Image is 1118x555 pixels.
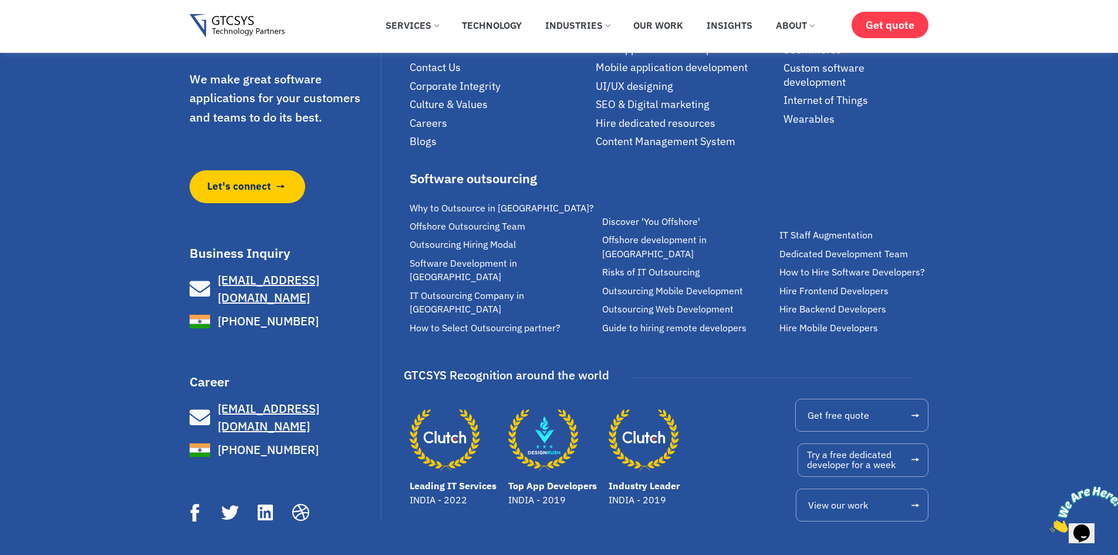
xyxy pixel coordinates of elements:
[602,321,774,335] a: Guide to hiring remote developers
[410,79,590,93] a: Corporate Integrity
[410,220,596,233] a: Offshore Outsourcing Team
[783,61,929,89] a: Custom software development
[1045,482,1118,537] iframe: chat widget
[218,272,319,305] span: [EMAIL_ADDRESS][DOMAIN_NAME]
[410,321,560,335] span: How to Select Outsourcing partner?
[596,79,778,93] a: UI/UX designing
[798,443,928,477] a: Try a free dedicateddeveloper for a week
[410,116,590,130] a: Careers
[783,93,868,107] span: Internet of Things
[215,312,319,330] span: [PHONE_NUMBER]
[808,500,868,510] span: View our work
[852,12,928,38] a: Get quote
[779,302,935,316] a: Hire Backend Developers
[602,302,734,316] span: Outsourcing Web Development
[609,493,680,507] p: INDIA - 2019
[596,97,778,111] a: SEO & Digital marketing
[410,97,590,111] a: Culture & Values
[783,112,929,126] a: Wearables
[602,284,743,298] span: Outsourcing Mobile Development
[779,321,935,335] a: Hire Mobile Developers
[602,265,700,279] span: Risks of IT Outsourcing
[190,70,379,127] p: We make great software applications for your customers and teams to do its best.
[404,364,609,386] div: GTCSYS Recognition around the world
[866,19,914,31] span: Get quote
[190,271,379,307] a: [EMAIL_ADDRESS][DOMAIN_NAME]
[779,228,935,242] a: IT Staff Augmentation
[779,302,886,316] span: Hire Backend Developers
[602,284,774,298] a: Outsourcing Mobile Development
[410,116,447,130] span: Careers
[596,60,748,74] span: Mobile application development
[596,79,673,93] span: UI/UX designing
[779,284,889,298] span: Hire Frontend Developers
[609,480,680,492] a: Industry Leader
[783,93,929,107] a: Internet of Things
[410,201,596,215] a: Why to Outsource in [GEOGRAPHIC_DATA]?
[779,247,935,261] a: Dedicated Development Team
[796,489,928,522] a: View our work
[190,14,285,38] img: Gtcsys logo
[795,399,928,432] a: Get free quote
[190,440,379,460] a: [PHONE_NUMBER]
[190,375,379,388] h3: Career
[410,257,596,284] span: Software Development in [GEOGRAPHIC_DATA]
[779,321,878,335] span: Hire Mobile Developers
[779,265,925,279] span: How to Hire Software Developers?
[453,12,531,38] a: Technology
[410,220,525,233] span: Offshore Outsourcing Team
[410,97,488,111] span: Culture & Values
[602,215,774,228] a: Discover 'You Offshore'
[602,265,774,279] a: Risks of IT Outsourcing
[508,480,597,492] a: Top App Developers
[602,321,747,335] span: Guide to hiring remote developers
[596,116,715,130] span: Hire dedicated resources
[410,60,590,74] a: Contact Us
[783,112,835,126] span: Wearables
[808,411,869,420] span: Get free quote
[807,450,896,470] span: Try a free dedicated developer for a week
[609,405,679,475] a: Industry Leader
[410,480,496,492] a: Leading IT Services
[602,302,774,316] a: Outsourcing Web Development
[698,12,761,38] a: Insights
[5,5,77,51] img: Chat attention grabber
[602,233,774,261] a: Offshore development in [GEOGRAPHIC_DATA]
[377,12,447,38] a: Services
[410,238,596,251] a: Outsourcing Hiring Modal
[190,400,379,435] a: [EMAIL_ADDRESS][DOMAIN_NAME]
[410,201,594,215] span: Why to Outsource in [GEOGRAPHIC_DATA]?
[508,493,597,507] p: INDIA - 2019
[410,493,496,507] p: INDIA - 2022
[218,401,319,434] span: [EMAIL_ADDRESS][DOMAIN_NAME]
[190,311,379,332] a: [PHONE_NUMBER]
[596,116,778,130] a: Hire dedicated resources
[779,265,935,279] a: How to Hire Software Developers?
[410,134,590,148] a: Blogs
[779,284,935,298] a: Hire Frontend Developers
[779,228,873,242] span: IT Staff Augmentation
[410,79,501,93] span: Corporate Integrity
[596,97,710,111] span: SEO & Digital marketing
[410,172,596,185] div: Software outsourcing
[602,215,700,228] span: Discover 'You Offshore'
[410,134,437,148] span: Blogs
[207,179,271,194] span: Let's connect
[190,247,379,260] h3: Business Inquiry
[596,60,778,74] a: Mobile application development
[596,134,778,148] a: Content Management System
[779,247,908,261] span: Dedicated Development Team
[767,12,823,38] a: About
[536,12,619,38] a: Industries
[410,321,596,335] a: How to Select Outsourcing partner?
[410,289,596,317] a: IT Outsourcing Company in [GEOGRAPHIC_DATA]
[508,405,579,475] a: Top App Developers
[410,405,480,475] a: Leading IT Services
[410,60,461,74] span: Contact Us
[596,134,735,148] span: Content Management System
[215,441,319,459] span: [PHONE_NUMBER]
